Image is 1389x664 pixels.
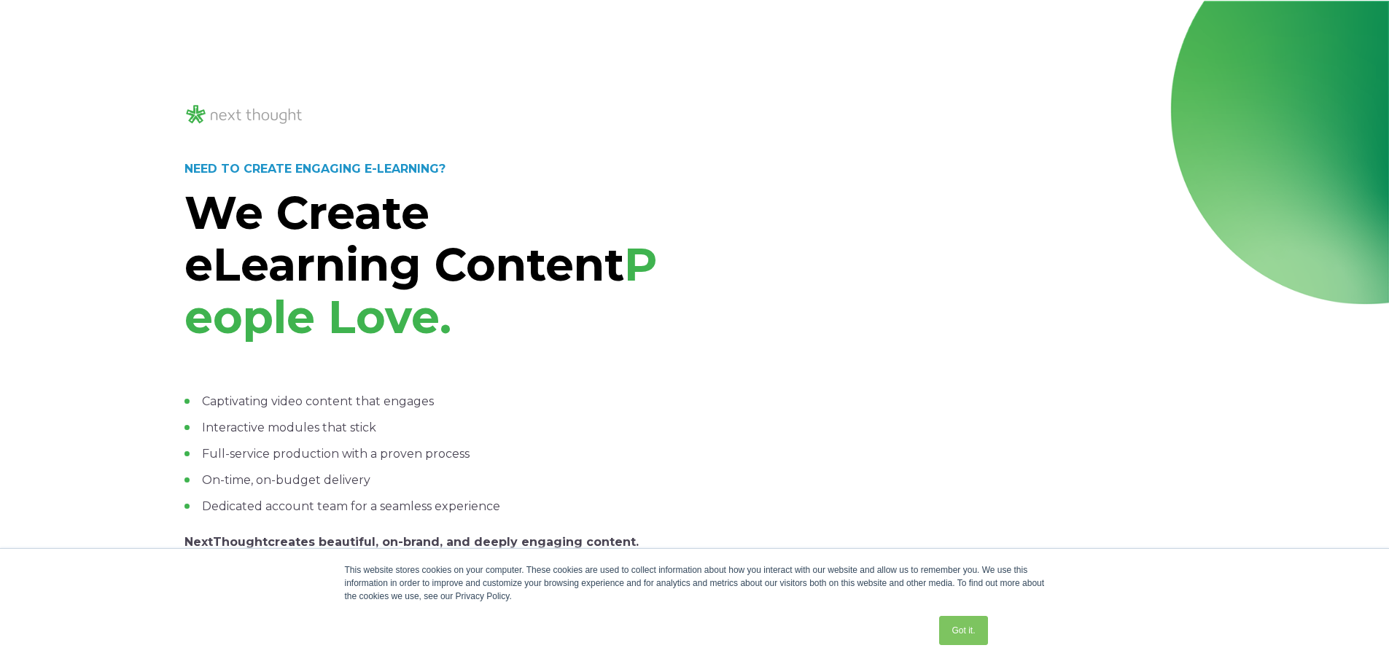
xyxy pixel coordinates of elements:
strong: We Create eLearning Content [184,185,624,292]
span: People Love. [184,237,658,344]
strong: NextThought [184,535,268,549]
span: Dedicated account team for a seamless experience [202,499,500,513]
span: Full-service production with a proven process [202,447,470,461]
a: Got it. [939,616,987,645]
span: creates beautiful, on-brand, and deeply engaging content. [268,535,639,549]
iframe: Next-Gen Learning Experiences [752,155,1160,384]
span: Interactive modules that stick [202,421,376,434]
span: On-time, on-budget delivery [202,473,370,487]
img: NT_Logo_LightMode [184,103,304,127]
span: Captivating video content that engages [202,394,434,408]
div: This website stores cookies on your computer. These cookies are used to collect information about... [345,563,1045,603]
strong: NEED TO CREATE ENGAGING E-LEARNING? [184,162,446,176]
